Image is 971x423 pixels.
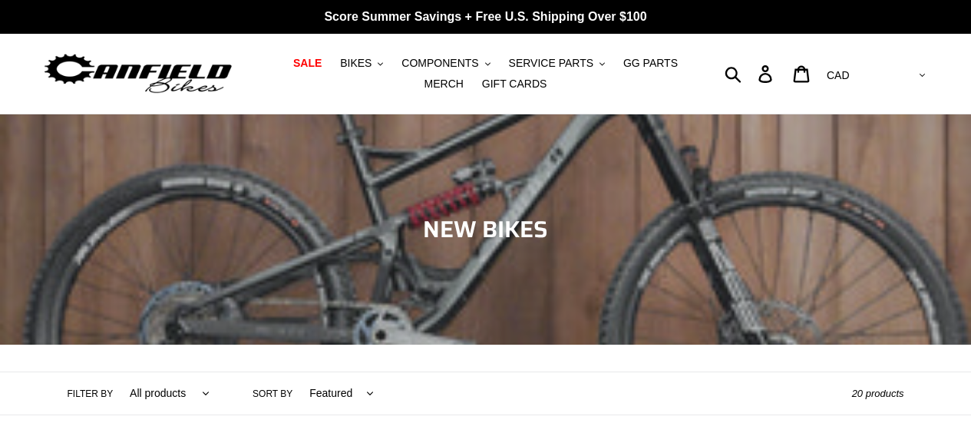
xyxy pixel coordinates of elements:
[253,387,292,401] label: Sort by
[616,53,685,74] a: GG PARTS
[423,211,548,247] span: NEW BIKES
[332,53,391,74] button: BIKES
[474,74,555,94] a: GIFT CARDS
[501,53,613,74] button: SERVICE PARTS
[482,78,547,91] span: GIFT CARDS
[42,50,234,98] img: Canfield Bikes
[852,388,904,399] span: 20 products
[394,53,497,74] button: COMPONENTS
[401,57,478,70] span: COMPONENTS
[424,78,464,91] span: MERCH
[340,57,372,70] span: BIKES
[286,53,329,74] a: SALE
[417,74,471,94] a: MERCH
[623,57,678,70] span: GG PARTS
[293,57,322,70] span: SALE
[509,57,593,70] span: SERVICE PARTS
[68,387,114,401] label: Filter by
